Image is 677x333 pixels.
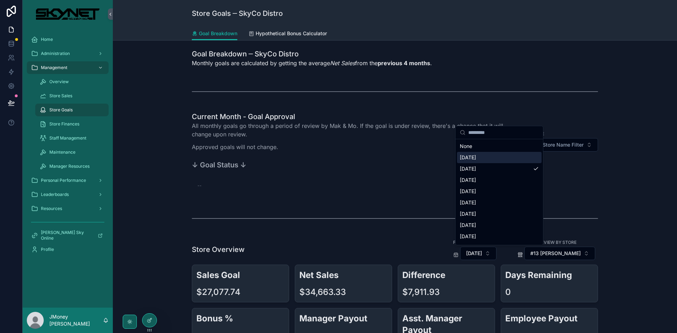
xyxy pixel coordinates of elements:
p: JMoney [PERSON_NAME] [49,313,103,327]
span: Staff Management [49,135,86,141]
h2: Sales Goal [196,269,285,281]
h2: Difference [402,269,490,281]
a: Goal Breakdown [192,27,237,41]
a: Leaderboards [27,188,109,201]
p: Monthly goals are calculated by getting the average from the . [192,59,432,67]
a: Overview [35,75,109,88]
a: Store Finances [35,118,109,130]
p: All monthly goals go through a period of review by Mak & Mo. If the goal is under review, there's... [192,122,518,138]
div: [DATE] [457,174,542,186]
a: Store Goals [35,104,109,116]
span: [PERSON_NAME] Sky Online [41,230,92,241]
a: Administration [27,47,109,60]
span: Store Finances [49,121,79,127]
a: Hypothetical Bonus Calculator [249,27,327,41]
span: Home [41,37,53,42]
div: [DATE] [457,186,542,197]
span: -- [197,183,202,189]
label: Filter Overview By Store [517,239,577,245]
span: Store Sales [49,93,72,99]
h1: Store Overview [192,245,245,254]
a: Resources [27,202,109,215]
span: Filter Store Name Filter [529,141,584,148]
span: Goal Breakdown [199,30,237,37]
a: Personal Performance [27,174,109,187]
span: Overview [49,79,69,85]
div: 0 [505,286,511,298]
a: Profile [27,243,109,256]
span: Hypothetical Bonus Calculator [256,30,327,37]
a: Staff Management [35,132,109,144]
div: $34,663.33 [299,286,346,298]
div: [DATE] [457,242,542,253]
img: App logo [36,8,99,20]
h1: Current Month - Goal Approval [192,112,518,122]
span: #13 [PERSON_NAME] [530,250,581,257]
h1: Store Goals ─ SkyCo Distro [192,8,283,18]
div: [DATE] [457,163,542,174]
div: [DATE] [457,197,542,208]
button: Select Button [523,138,598,152]
div: scrollable content [23,28,113,265]
span: Maintenance [49,149,75,155]
span: Resources [41,206,62,211]
div: $7,911.93 [402,286,440,298]
div: $27,077.74 [196,286,240,298]
span: Administration [41,51,70,56]
h2: Manager Payout [299,313,388,324]
span: Management [41,65,67,70]
span: Profile [41,247,54,252]
h2: Net Sales [299,269,388,281]
a: [PERSON_NAME] Sky Online [27,229,109,242]
h2: Employee Payout [505,313,593,324]
div: None [457,141,542,152]
div: [DATE] [457,208,542,220]
h1: Goal Breakdown ─ SkyCo Distro [192,49,432,59]
button: Select Button [460,247,496,260]
a: Store Sales [35,90,109,102]
div: [DATE] [457,152,542,163]
span: [DATE] [466,250,482,257]
a: Home [27,33,109,46]
span: Store Goals [49,107,73,113]
button: Select Button [524,247,595,260]
h2: Days Remaining [505,269,593,281]
span: Personal Performance [41,178,86,183]
em: Net Sales [330,60,355,67]
h3: ↓ Goal Status ↓ [192,160,518,170]
h2: Bonus % [196,313,285,324]
a: Management [27,61,109,74]
label: Filter Overview By Month [453,239,514,245]
div: Suggestions [456,139,543,245]
p: Approved goals will not change. [192,143,518,151]
a: Manager Resources [35,160,109,173]
a: Maintenance [35,146,109,159]
span: Manager Resources [49,164,90,169]
div: [DATE] [457,220,542,231]
span: Leaderboards [41,192,69,197]
strong: previous 4 months [378,60,430,67]
div: [DATE] [457,231,542,242]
